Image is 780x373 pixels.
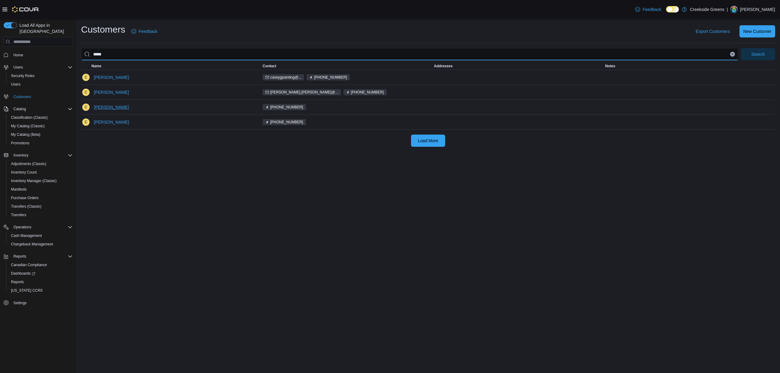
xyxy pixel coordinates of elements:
span: My Catalog (Beta) [11,132,41,137]
span: Catalog [11,105,73,113]
span: Inventory [13,153,28,158]
span: (403) 361-1587 [343,89,387,95]
span: [PERSON_NAME] [94,119,129,125]
span: Addresses [434,64,452,69]
span: Users [13,65,23,70]
span: Customers [13,94,31,99]
span: Load All Apps in [GEOGRAPHIC_DATA] [17,22,73,34]
span: (613) 799-2746 [307,74,350,80]
span: My Catalog (Classic) [11,124,45,128]
button: Chargeback Management [6,240,75,248]
span: Chargeback Management [11,242,53,247]
div: Pat McCaffrey [730,6,738,13]
span: New Customer [743,28,771,34]
button: Security Roles [6,72,75,80]
span: (613) 324-3648 [263,104,306,110]
button: Export Customers [693,25,732,37]
span: Dashboards [9,270,73,277]
span: Security Roles [11,73,34,78]
button: Cash Management [6,231,75,240]
a: Home [11,51,26,59]
a: Reports [9,278,26,286]
button: My Catalog (Classic) [6,122,75,130]
button: Reports [11,253,29,260]
span: Transfers (Classic) [11,204,41,209]
span: Transfers [9,211,73,219]
nav: Complex example [4,48,73,323]
span: Purchase Orders [9,194,73,202]
span: [PHONE_NUMBER] [314,75,347,80]
div: Casey [82,89,90,96]
span: Inventory [11,152,73,159]
span: Home [13,53,23,58]
span: [PERSON_NAME].[PERSON_NAME]@... [270,90,338,95]
button: Transfers (Classic) [6,202,75,211]
span: Load More [418,138,438,144]
a: Manifests [9,186,29,193]
span: (613) 668-9825 [263,119,306,125]
div: Casey [82,104,90,111]
a: Dashboards [6,269,75,278]
span: Security Roles [9,72,73,79]
span: [PERSON_NAME] [94,104,129,110]
button: [PERSON_NAME] [91,101,131,113]
button: [PERSON_NAME] [91,71,131,83]
a: Settings [11,299,29,307]
span: [PERSON_NAME] [94,89,129,95]
span: Classification (Classic) [11,115,48,120]
button: Load More [411,135,445,147]
span: C [85,89,87,96]
span: Reports [11,280,24,284]
button: New Customer [739,25,775,37]
span: Search [751,51,765,57]
a: Security Roles [9,72,37,79]
button: Classification (Classic) [6,113,75,122]
a: Feedback [129,25,160,37]
button: [US_STATE] CCRS [6,286,75,295]
span: C [85,104,87,111]
button: Users [11,64,25,71]
p: [PERSON_NAME] [740,6,775,13]
button: [PERSON_NAME] [91,116,131,128]
a: Users [9,81,23,88]
button: Inventory [1,151,75,160]
span: Promotions [11,141,30,146]
button: Manifests [6,185,75,194]
span: Canadian Compliance [9,261,73,269]
span: Settings [11,299,73,307]
span: Reports [9,278,73,286]
button: Clear input [730,52,735,57]
span: Dashboards [11,271,35,276]
span: My Catalog (Classic) [9,122,73,130]
button: My Catalog (Beta) [6,130,75,139]
span: Classification (Classic) [9,114,73,121]
span: Inventory Count [9,169,73,176]
span: Name [91,64,101,69]
span: Purchase Orders [11,195,39,200]
a: Cash Management [9,232,44,239]
button: Search [741,48,775,60]
span: Cash Management [11,233,42,238]
span: C [85,118,87,126]
span: [PHONE_NUMBER] [270,119,303,125]
button: [PERSON_NAME] [91,86,131,98]
span: C [85,74,87,81]
span: Inventory Manager (Classic) [9,177,73,185]
span: Canadian Compliance [11,262,47,267]
a: Customers [11,93,34,100]
a: [US_STATE] CCRS [9,287,45,294]
span: Notes [605,64,615,69]
span: [PHONE_NUMBER] [351,90,384,95]
span: Inventory Manager (Classic) [11,178,57,183]
span: [US_STATE] CCRS [11,288,43,293]
a: Classification (Classic) [9,114,50,121]
p: Creekside Greens [690,6,724,13]
a: Transfers [9,211,29,219]
p: | [727,6,728,13]
button: Promotions [6,139,75,147]
a: My Catalog (Beta) [9,131,43,138]
button: Reports [1,252,75,261]
button: Inventory [11,152,31,159]
a: My Catalog (Classic) [9,122,47,130]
